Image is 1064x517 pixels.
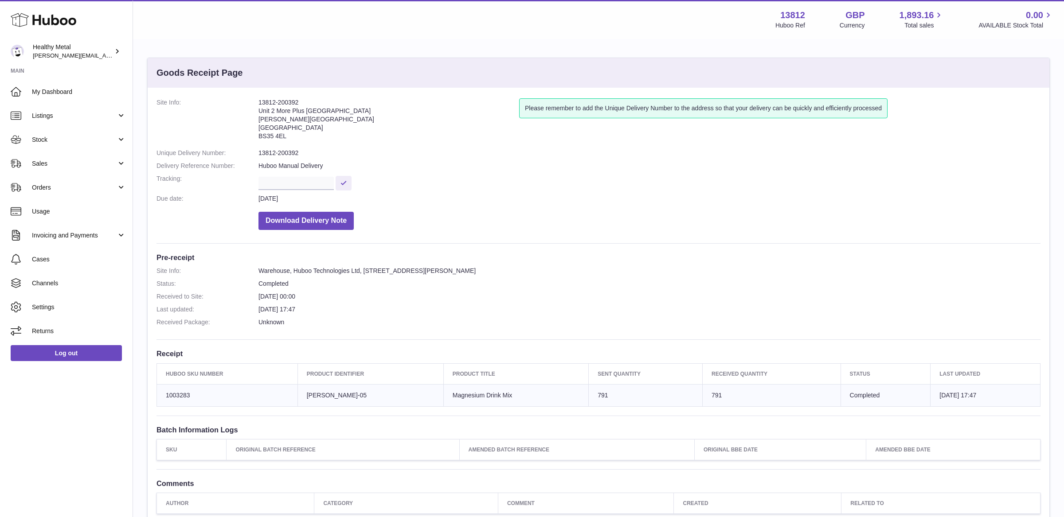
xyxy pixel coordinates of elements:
span: [PERSON_NAME][EMAIL_ADDRESS][DOMAIN_NAME] [33,52,178,59]
dd: [DATE] 00:00 [258,292,1041,301]
span: Total sales [904,21,944,30]
span: 0.00 [1026,9,1043,21]
th: Sent Quantity [589,363,703,384]
span: Returns [32,327,126,335]
th: Original Batch Reference [227,439,459,460]
dd: 13812-200392 [258,149,1041,157]
th: Amended BBE Date [866,439,1041,460]
span: My Dashboard [32,88,126,96]
span: Listings [32,112,117,120]
th: Product Identifier [297,363,443,384]
div: Healthy Metal [33,43,113,60]
th: SKU [157,439,227,460]
th: Amended Batch Reference [459,439,694,460]
dt: Site Info: [156,98,258,144]
td: [PERSON_NAME]-05 [297,384,443,406]
span: Settings [32,303,126,311]
th: Related to [841,493,1041,514]
dd: [DATE] [258,194,1041,203]
dt: Delivery Reference Number: [156,162,258,170]
dt: Received to Site: [156,292,258,301]
div: Currency [840,21,865,30]
span: Channels [32,279,126,288]
dt: Site Info: [156,267,258,275]
span: Cases [32,255,126,264]
a: Log out [11,345,122,361]
dd: Huboo Manual Delivery [258,162,1041,170]
th: Product title [443,363,589,384]
dt: Received Package: [156,318,258,327]
td: [DATE] 17:47 [931,384,1041,406]
img: jose@healthy-metal.com [11,45,24,58]
strong: GBP [845,9,864,21]
span: Invoicing and Payments [32,231,117,240]
span: Orders [32,183,117,192]
a: 1,893.16 Total sales [900,9,944,30]
h3: Pre-receipt [156,253,1041,262]
th: Author [157,493,314,514]
td: 791 [589,384,703,406]
td: 791 [703,384,841,406]
h3: Goods Receipt Page [156,67,243,79]
strong: 13812 [780,9,805,21]
dd: [DATE] 17:47 [258,305,1041,314]
th: Original BBE Date [694,439,866,460]
h3: Batch Information Logs [156,425,1041,435]
th: Last updated [931,363,1041,384]
dd: Warehouse, Huboo Technologies Ltd, [STREET_ADDRESS][PERSON_NAME] [258,267,1041,275]
address: 13812-200392 Unit 2 More Plus [GEOGRAPHIC_DATA] [PERSON_NAME][GEOGRAPHIC_DATA] [GEOGRAPHIC_DATA] ... [258,98,519,144]
dt: Due date: [156,194,258,203]
span: 1,893.16 [900,9,934,21]
th: Status [841,363,931,384]
dt: Unique Delivery Number: [156,149,258,157]
a: 0.00 AVAILABLE Stock Total [978,9,1053,30]
span: Usage [32,207,126,216]
th: Category [314,493,498,514]
dd: Completed [258,280,1041,288]
td: Completed [841,384,931,406]
td: Magnesium Drink Mix [443,384,589,406]
th: Created [674,493,841,514]
button: Download Delivery Note [258,212,354,230]
dt: Last updated: [156,305,258,314]
h3: Receipt [156,349,1041,358]
th: Huboo SKU Number [157,363,298,384]
th: Received Quantity [703,363,841,384]
span: AVAILABLE Stock Total [978,21,1053,30]
div: Please remember to add the Unique Delivery Number to the address so that your delivery can be qui... [519,98,888,118]
span: Stock [32,136,117,144]
td: 1003283 [157,384,298,406]
h3: Comments [156,478,1041,488]
div: Huboo Ref [775,21,805,30]
span: Sales [32,159,117,168]
dd: Unknown [258,318,1041,327]
th: Comment [498,493,674,514]
dt: Tracking: [156,175,258,190]
dt: Status: [156,280,258,288]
